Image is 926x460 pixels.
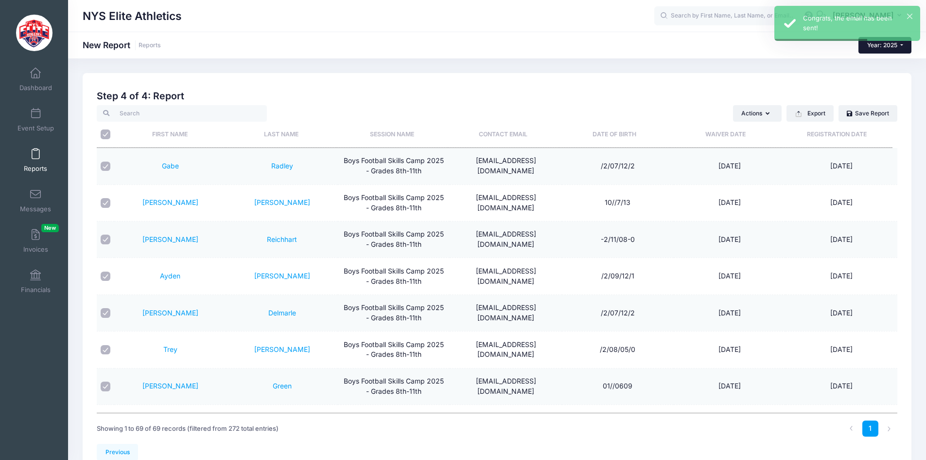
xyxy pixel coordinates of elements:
a: Trey [163,345,177,353]
input: Search by First Name, Last Name, or Email... [654,6,800,26]
a: [PERSON_NAME] [254,345,310,353]
button: Actions [733,105,782,122]
td: [DATE] [674,295,786,331]
td: [EMAIL_ADDRESS][DOMAIN_NAME] [450,331,561,368]
td: [DATE] [786,185,897,221]
a: InvoicesNew [13,224,59,258]
a: Financials [13,264,59,298]
td: [DATE] [674,405,786,442]
a: Radley [271,162,293,170]
span: 01//0609 [603,382,632,390]
a: [PERSON_NAME] [254,198,310,206]
span: Financials [21,286,51,294]
td: [EMAIL_ADDRESS][DOMAIN_NAME] [450,185,561,221]
img: NYS Elite Athletics [16,15,52,51]
a: Gabe [162,162,179,170]
a: [PERSON_NAME] [142,382,198,390]
span: /2/09/12/1 [601,272,634,280]
button: Export [786,105,834,122]
h1: NYS Elite Athletics [83,5,182,27]
span: New [41,224,59,232]
a: Ayden [160,272,180,280]
a: Reichhart [267,235,297,243]
th: Waiver Date: activate to sort column ascending [670,122,781,147]
td: Boys Football Skills Camp 2025 - Grades 8th-11th [338,331,450,368]
h1: New Report [83,40,161,50]
td: [DATE] [674,148,786,184]
td: [DATE] [786,405,897,442]
a: Green [273,382,292,390]
td: [DATE] [674,221,786,258]
td: [EMAIL_ADDRESS][DOMAIN_NAME] [450,221,561,258]
th: Session Name: activate to sort column ascending [336,122,448,147]
a: Save Report [839,105,897,122]
span: -2/11/08-0 [601,235,635,243]
th: Registration Date: activate to sort column ascending [781,122,892,147]
button: Year: 2025 [858,37,911,54]
span: /2/07/12/2 [601,162,635,170]
a: 1 [862,421,878,437]
a: [PERSON_NAME] [142,235,198,243]
span: Invoices [23,245,48,254]
td: [DATE] [786,258,897,294]
th: Date of Birth: activate to sort column ascending [559,122,670,147]
th: First Name: activate to sort column ascending [114,122,226,147]
td: [DATE] [674,368,786,405]
h2: Step 4 of 4: Report [97,91,897,102]
td: [DATE] [674,185,786,221]
span: /2/08/05/0 [600,345,635,353]
td: [EMAIL_ADDRESS][DOMAIN_NAME] [450,258,561,294]
th: Last Name: activate to sort column ascending [226,122,337,147]
div: Showing 1 to 69 of 69 records (filtered from 272 total entries) [97,418,279,440]
td: [EMAIL_ADDRESS][DOMAIN_NAME] [450,148,561,184]
span: Dashboard [19,84,52,92]
th: Contact Email: activate to sort column ascending [448,122,559,147]
a: Dashboard [13,62,59,96]
span: Event Setup [17,124,54,132]
td: [EMAIL_ADDRESS][DOMAIN_NAME] [450,368,561,405]
td: Boys Football Skills Camp 2025 - Grades 8th-11th [338,148,450,184]
a: Event Setup [13,103,59,137]
a: Reports [139,42,161,49]
td: [DATE] [786,148,897,184]
span: 10//7/13 [605,198,630,206]
a: [PERSON_NAME] [254,272,310,280]
a: [PERSON_NAME] [142,198,198,206]
span: Year: 2025 [867,41,897,49]
td: [EMAIL_ADDRESS][DOMAIN_NAME] [450,295,561,331]
td: Boys Football Skills Camp 2025 - Grades 8th-11th [338,221,450,258]
td: Boys Football Skills Camp 2025 - Grades 8th-11th [338,295,450,331]
td: [DATE] [786,368,897,405]
span: Reports [24,165,47,173]
a: Messages [13,184,59,218]
span: /2/07/12/2 [601,309,635,317]
span: Messages [20,205,51,213]
button: × [907,14,912,19]
td: [DATE] [674,331,786,368]
td: Boys Football Skills Camp 2025 - Grades 8th-11th [338,258,450,294]
div: Congrats, the email has been sent! [803,14,912,33]
a: Delmarle [268,309,296,317]
td: [DATE] [674,258,786,294]
a: Reports [13,143,59,177]
input: Search [97,105,267,122]
td: [DATE] [786,331,897,368]
td: Boys Football Skills Camp 2025 - Grades 8th-11th [338,185,450,221]
td: [DATE] [786,295,897,331]
button: [PERSON_NAME] [826,5,911,27]
td: [EMAIL_ADDRESS][DOMAIN_NAME] [450,405,561,442]
td: Boys Football Skills Camp 2025 - Grades 8th-11th [338,405,450,442]
td: Boys Football Skills Camp 2025 - Grades 8th-11th [338,368,450,405]
td: [DATE] [786,221,897,258]
a: [PERSON_NAME] [142,309,198,317]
